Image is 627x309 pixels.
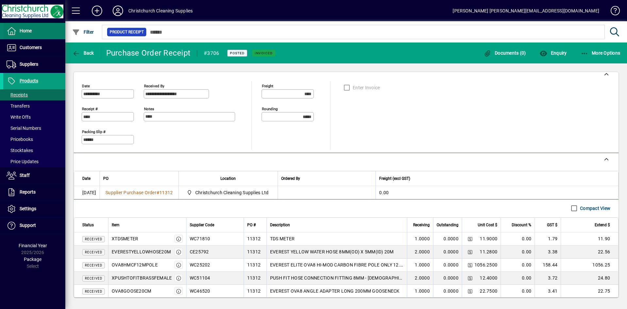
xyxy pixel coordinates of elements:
[415,235,430,242] span: 1.0000
[107,5,128,17] button: Profile
[415,275,430,281] span: 2.0000
[112,235,138,242] div: XTDSMETER
[112,262,158,268] div: OVA8HMCF12MPOLE
[266,232,407,246] td: TDS METER
[20,206,36,211] span: Settings
[3,156,65,167] a: Price Updates
[103,189,175,196] a: Supplier Purchase Order#11312
[3,56,65,73] a: Suppliers
[82,106,98,111] mat-label: Receipt #
[415,249,430,255] span: 2.0000
[433,272,462,285] td: 0.0000
[230,51,245,55] span: Posted
[82,83,90,88] mat-label: Date
[190,221,214,229] span: Supplier Code
[3,134,65,145] a: Pricebooks
[20,61,38,67] span: Suppliers
[606,1,619,23] a: Knowledge Base
[244,285,266,298] td: 11312
[112,288,151,294] div: OVA8GOOSE20CM
[3,40,65,56] a: Customers
[433,285,462,298] td: 0.0000
[72,50,94,56] span: Back
[255,51,273,55] span: Invoiced
[19,243,47,248] span: Financial Year
[3,89,65,100] a: Receipts
[535,232,561,246] td: 1.79
[7,126,41,131] span: Serial Numbers
[262,83,273,88] mat-label: Freight
[266,259,407,272] td: EVEREST ELITE OVA8 HI-MOD CARBON FIBRE POLE ONLY 12.2M - 8 SECTIONS
[244,259,266,272] td: 11312
[20,223,36,228] span: Support
[482,47,528,59] button: Documents (0)
[3,184,65,200] a: Reports
[415,288,430,294] span: 1.0000
[579,205,610,212] label: Compact View
[74,186,100,199] td: [DATE]
[103,175,108,182] span: PO
[376,186,618,199] td: 0.00
[71,47,96,59] button: Back
[480,249,497,255] span: 11.2800
[244,232,266,246] td: 11312
[186,285,244,298] td: WC46520
[112,275,172,281] div: XPUSHTOFITBRASSFEMALE
[24,257,41,262] span: Package
[3,145,65,156] a: Stocktakes
[535,259,561,272] td: 158.44
[186,232,244,246] td: WC71810
[186,246,244,259] td: CE25792
[437,221,458,229] span: Outstanding
[103,175,175,182] div: PO
[281,175,372,182] div: Ordered By
[547,221,557,229] span: GST $
[112,221,120,229] span: Item
[85,237,102,241] span: Received
[266,272,407,285] td: PUSH FIT HOSE CONNECTION FITTING 8MM - [DEMOGRAPHIC_DATA] BRASS
[3,201,65,217] a: Settings
[433,246,462,259] td: 0.0000
[7,92,28,97] span: Receipts
[186,259,244,272] td: WC25202
[465,234,474,243] button: Change Price Levels
[3,217,65,234] a: Support
[561,259,618,272] td: 1056.25
[20,189,36,195] span: Reports
[501,246,535,259] td: 0.00
[501,285,535,298] td: 0.00
[465,286,474,296] button: Change Price Levels
[413,221,430,229] span: Receiving
[281,175,300,182] span: Ordered By
[266,285,407,298] td: EVEREST OVA8 ANGLE ADAPTER LONG 200MM GOOSENECK
[20,78,38,83] span: Products
[3,23,65,39] a: Home
[195,189,269,196] span: Christchurch Cleaning Supplies Ltd
[82,175,90,182] span: Date
[535,285,561,298] td: 3.41
[7,159,39,164] span: Price Updates
[159,190,173,195] span: 11312
[82,221,94,229] span: Status
[244,272,266,285] td: 11312
[561,285,618,298] td: 22.75
[144,106,154,111] mat-label: Notes
[3,112,65,123] a: Write Offs
[85,277,102,280] span: Received
[535,272,561,285] td: 3.72
[20,45,42,50] span: Customers
[480,288,497,294] span: 22.7500
[266,246,407,259] td: EVEREST YELLOW WATER HOSE 8MM(OD) X 5MM(ID) 20M
[220,175,236,182] span: Location
[71,26,96,38] button: Filter
[465,273,474,283] button: Change Price Levels
[379,175,410,182] span: Freight (excl GST)
[112,249,171,255] div: EVERESTYELLOWHOSE20M
[484,50,526,56] span: Documents (0)
[85,264,102,267] span: Received
[262,106,278,111] mat-label: Rounding
[85,250,102,254] span: Received
[7,137,33,142] span: Pricebooks
[85,290,102,293] span: Received
[561,272,618,285] td: 24.80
